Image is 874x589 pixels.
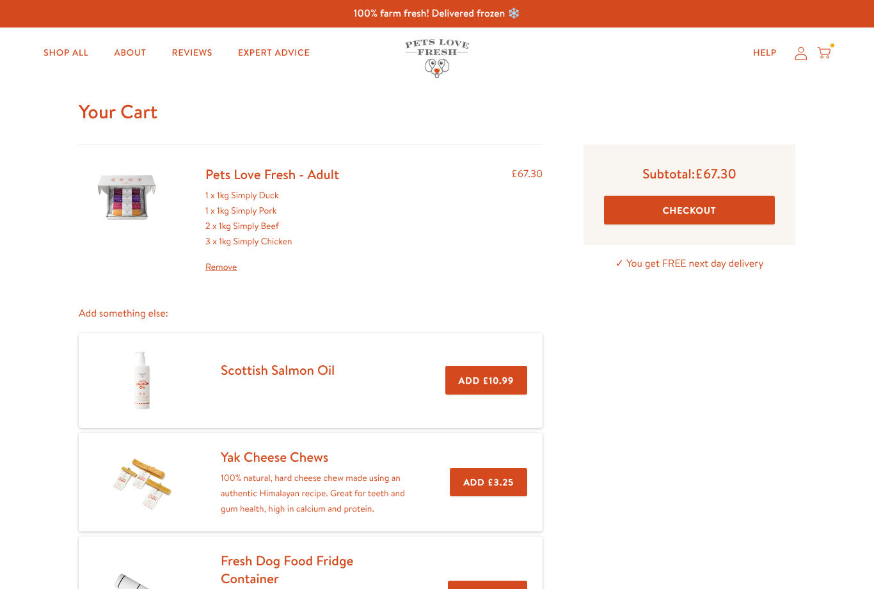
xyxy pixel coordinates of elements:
[511,166,543,274] div: £67.30
[221,448,328,466] a: Yak Cheese Chews
[110,349,174,412] img: Scottish Salmon Oil
[695,164,736,183] span: £67.30
[104,40,156,66] a: About
[405,39,469,78] img: Pets Love Fresh
[205,260,339,275] a: Remove
[162,40,223,66] a: Reviews
[221,551,353,587] a: Fresh Dog Food Fridge Container
[205,165,339,184] a: Pets Love Fresh - Adult
[79,99,795,124] h1: Your Cart
[450,468,527,497] button: Add £3.25
[604,165,775,182] p: Subtotal:
[221,471,409,516] p: 100% natural, hard cheese chew made using an authentic Himalayan recipe. Great for teeth and gum ...
[110,450,174,514] img: Yak Cheese Chews
[743,40,787,66] a: Help
[445,366,527,395] button: Add £10.99
[33,40,99,66] a: Shop All
[221,361,335,379] a: Scottish Salmon Oil
[228,40,320,66] a: Expert Advice
[584,255,795,272] p: ✓ You get FREE next day delivery
[604,196,775,224] button: Checkout
[79,305,543,322] p: Add something else:
[205,188,339,274] div: 1 x 1kg Simply Duck 1 x 1kg Simply Pork 2 x 1kg Simply Beef 3 x 1kg Simply Chicken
